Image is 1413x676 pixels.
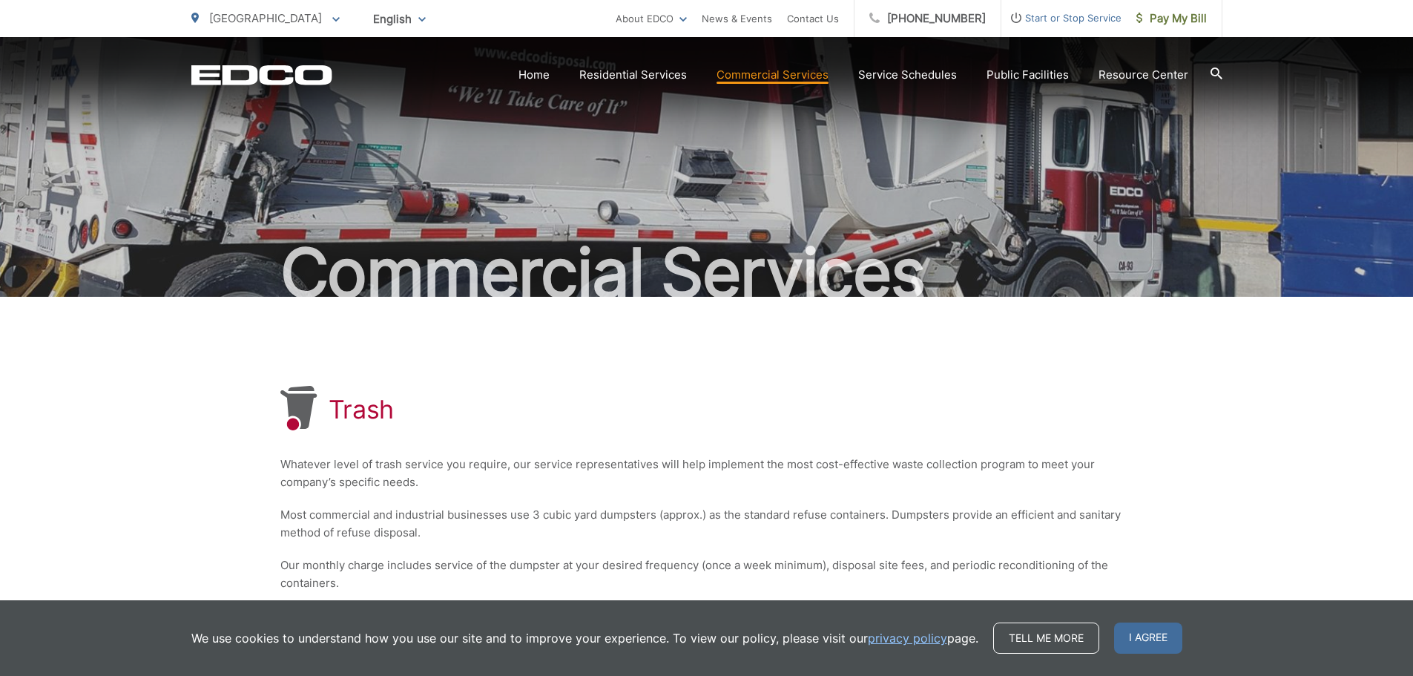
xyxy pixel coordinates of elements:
[191,236,1222,310] h2: Commercial Services
[1114,623,1182,654] span: I agree
[191,629,978,647] p: We use cookies to understand how you use our site and to improve your experience. To view our pol...
[987,66,1069,84] a: Public Facilities
[329,395,395,424] h1: Trash
[1136,10,1207,27] span: Pay My Bill
[579,66,687,84] a: Residential Services
[280,506,1133,542] p: Most commercial and industrial businesses use 3 cubic yard dumpsters (approx.) as the standard re...
[787,10,839,27] a: Contact Us
[280,456,1133,491] p: Whatever level of trash service you require, our service representatives will help implement the ...
[518,66,550,84] a: Home
[362,6,437,32] span: English
[1099,66,1188,84] a: Resource Center
[702,10,772,27] a: News & Events
[993,623,1099,654] a: Tell me more
[868,629,947,647] a: privacy policy
[209,11,322,25] span: [GEOGRAPHIC_DATA]
[858,66,957,84] a: Service Schedules
[616,10,687,27] a: About EDCO
[191,65,332,85] a: EDCD logo. Return to the homepage.
[717,66,829,84] a: Commercial Services
[280,557,1133,592] p: Our monthly charge includes service of the dumpster at your desired frequency (once a week minimu...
